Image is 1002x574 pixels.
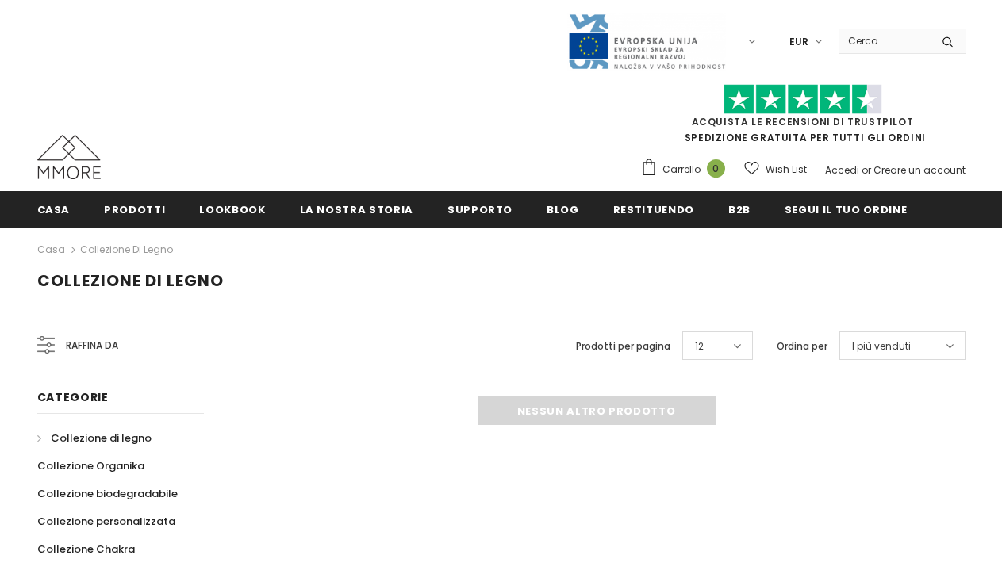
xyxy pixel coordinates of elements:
[37,458,144,473] span: Collezione Organika
[825,163,859,177] a: Accedi
[37,507,175,535] a: Collezione personalizzata
[724,84,882,115] img: Fidati di Pilot Stars
[66,337,118,354] span: Raffina da
[662,162,701,178] span: Carrello
[613,191,694,227] a: Restituendo
[567,34,726,48] a: Javni Razpis
[777,339,827,354] label: Ordina per
[37,135,101,179] img: Casi MMORE
[447,191,513,227] a: supporto
[695,339,704,354] span: 12
[37,424,152,452] a: Collezione di legno
[728,191,751,227] a: B2B
[640,91,966,144] span: SPEDIZIONE GRATUITA PER TUTTI GLI ORDINI
[789,34,808,50] span: EUR
[37,541,135,557] span: Collezione Chakra
[692,115,914,128] a: Acquista le recensioni di TrustPilot
[766,162,807,178] span: Wish List
[51,430,152,446] span: Collezione di legno
[104,202,165,217] span: Prodotti
[576,339,670,354] label: Prodotti per pagina
[37,535,135,563] a: Collezione Chakra
[447,202,513,217] span: supporto
[37,486,178,501] span: Collezione biodegradabile
[852,339,911,354] span: I più venduti
[37,202,71,217] span: Casa
[613,202,694,217] span: Restituendo
[839,29,930,52] input: Search Site
[37,240,65,259] a: Casa
[37,480,178,507] a: Collezione biodegradabile
[707,159,725,178] span: 0
[300,202,413,217] span: La nostra storia
[80,243,173,256] a: Collezione di legno
[785,191,907,227] a: Segui il tuo ordine
[873,163,966,177] a: Creare un account
[862,163,871,177] span: or
[728,202,751,217] span: B2B
[300,191,413,227] a: La nostra storia
[547,191,579,227] a: Blog
[37,191,71,227] a: Casa
[567,13,726,71] img: Javni Razpis
[199,191,265,227] a: Lookbook
[37,514,175,529] span: Collezione personalizzata
[37,270,224,292] span: Collezione di legno
[104,191,165,227] a: Prodotti
[37,389,109,405] span: Categorie
[199,202,265,217] span: Lookbook
[744,155,807,183] a: Wish List
[37,452,144,480] a: Collezione Organika
[785,202,907,217] span: Segui il tuo ordine
[547,202,579,217] span: Blog
[640,158,733,182] a: Carrello 0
